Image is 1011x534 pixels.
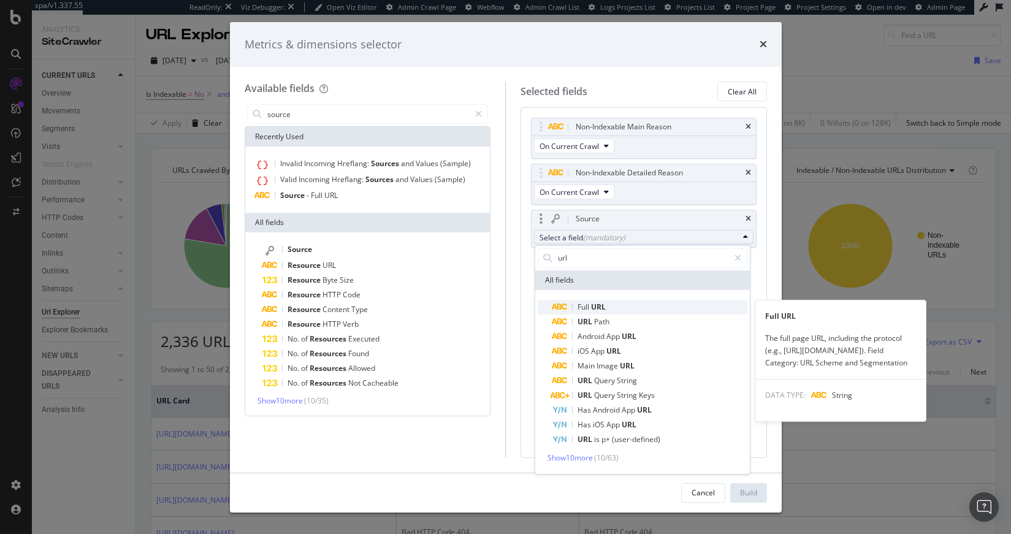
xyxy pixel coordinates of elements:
span: Valid [280,174,299,185]
span: iOS [593,419,606,430]
button: Clear All [717,82,767,101]
span: URL [620,360,635,371]
div: SourcetimesSelect a field(mandatory)All fieldsShow10more(10/63) [531,210,757,248]
div: The full page URL, including the protocol (e.g., [URL][DOMAIN_NAME]). Field Category: URL Scheme ... [755,332,926,369]
span: Incoming [304,158,337,169]
div: Non-Indexable Main Reason [576,121,671,133]
span: App [606,331,622,341]
span: URL [606,346,621,356]
span: Resource [288,289,322,300]
span: Resource [288,275,322,285]
div: Non-Indexable Detailed ReasontimesOn Current Crawl [531,164,757,205]
div: Open Intercom Messenger [969,492,999,522]
span: Main [578,360,597,371]
span: URL [637,405,652,415]
span: Resource [288,260,322,270]
span: On Current Crawl [540,141,599,151]
div: Non-Indexable Detailed Reason [576,167,683,179]
span: of [301,334,310,344]
span: Has [578,405,593,415]
span: iOS [578,346,591,356]
div: Select a field [540,232,738,243]
span: HTTP [322,319,343,329]
span: URL [578,390,594,400]
div: times [746,123,751,131]
span: Sources [365,174,395,185]
div: Recently Used [245,127,490,147]
div: Build [740,487,757,498]
span: Full [578,302,591,312]
span: Query [594,375,617,386]
span: Source [288,244,312,254]
span: URL [322,260,336,270]
span: Resource [288,304,322,315]
span: Values [416,158,440,169]
button: Select a field(mandatory) [534,230,753,245]
div: Clear All [728,86,757,97]
span: String [617,375,637,386]
span: No. [288,334,301,344]
span: Show 10 more [258,395,303,406]
span: ( 10 / 63 ) [594,452,619,463]
span: Resource [288,319,322,329]
span: URL [578,316,594,327]
span: Android [593,405,622,415]
span: and [401,158,416,169]
span: of [301,378,310,388]
div: (mandatory) [583,232,625,243]
span: Show 10 more [547,452,593,463]
span: App [606,419,622,430]
span: Type [351,304,368,315]
span: Android [578,331,606,341]
span: URL [622,331,636,341]
button: Build [730,483,767,503]
div: Selected fields [521,85,587,99]
span: Source [280,190,307,200]
span: URL [591,302,606,312]
div: times [746,215,751,223]
span: Path [594,316,609,327]
input: Search by field name [557,249,729,267]
span: Hreflang: [337,158,371,169]
span: Full [311,190,324,200]
span: Resources [310,363,348,373]
span: Values [410,174,435,185]
div: times [760,37,767,53]
span: Cacheable [362,378,399,388]
span: is [594,434,601,444]
span: Content [322,304,351,315]
span: Invalid [280,158,304,169]
div: modal [230,22,782,513]
span: URL [622,419,636,430]
span: String [617,390,639,400]
input: Search by field name [266,105,470,123]
span: Resources [310,378,348,388]
span: - [307,190,311,200]
span: App [622,405,637,415]
span: Resources [310,348,348,359]
div: times [746,169,751,177]
span: Size [340,275,354,285]
span: No. [288,363,301,373]
span: of [301,348,310,359]
div: All fields [245,213,490,232]
span: Found [348,348,369,359]
span: (user-defined) [612,434,660,444]
span: Verb [343,319,359,329]
span: p+ [601,434,612,444]
span: URL [578,434,594,444]
span: Image [597,360,620,371]
div: Source [576,213,600,225]
span: Executed [348,334,380,344]
span: Not [348,378,362,388]
div: Cancel [692,487,715,498]
span: HTTP [322,289,343,300]
span: Code [343,289,361,300]
span: URL [578,375,594,386]
div: Full URL [755,310,926,322]
button: On Current Crawl [534,185,614,199]
span: App [591,346,606,356]
span: URL [324,190,338,200]
span: of [301,363,310,373]
span: Byte [322,275,340,285]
